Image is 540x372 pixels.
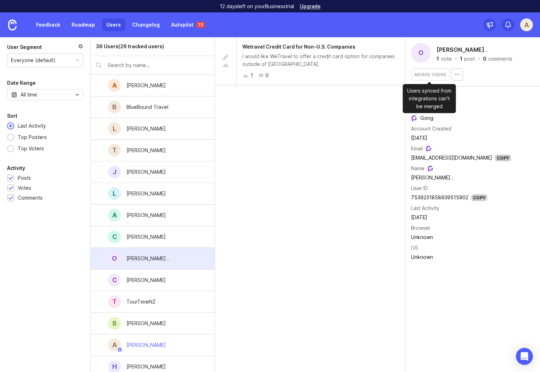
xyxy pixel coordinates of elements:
div: 1 [460,56,462,61]
div: Sort [7,112,17,120]
div: Date Range [7,79,36,87]
a: Wetravel Credit Card for Non-U.S. CompaniesI would like WeTravel to offer a credit card option fo... [215,37,405,85]
img: Gong logo [426,145,432,152]
div: Everyone (default) [11,56,56,64]
a: Changelog [128,18,164,31]
img: Gong logo [411,115,417,121]
div: [PERSON_NAME] [126,146,166,154]
div: · [477,56,481,61]
a: Upgrade [300,4,321,9]
div: Comments [18,194,43,202]
div: S [108,317,121,330]
div: All time [21,91,37,99]
a: [EMAIL_ADDRESS][DOMAIN_NAME] [411,155,492,161]
div: 0 [265,72,269,79]
div: [PERSON_NAME] [126,125,166,133]
div: Open Intercom Messenger [516,348,533,365]
a: Autopilot 13 [167,18,209,31]
div: A [108,209,121,222]
div: [PERSON_NAME] [126,190,166,198]
div: [PERSON_NAME] [126,363,166,371]
div: User details [411,92,534,98]
img: member badge [117,347,123,352]
div: Copy [471,194,487,201]
div: A [108,339,121,351]
div: Account Created [411,125,451,133]
div: OS [411,244,418,252]
div: BlueBound Travel [126,103,168,111]
input: Search by name... [108,61,209,69]
time: [DATE] [411,214,427,220]
time: [DATE] [411,135,427,141]
a: Roadmap [67,18,99,31]
div: Name [411,165,424,172]
div: I would like WeTravel to offer a credit card option for companies outside of [GEOGRAPHIC_DATA]. [242,52,399,68]
div: J [108,166,121,178]
span: Gong [411,114,433,122]
div: Browser [411,224,431,232]
h2: [PERSON_NAME] . [435,44,489,55]
div: T [108,144,121,157]
div: Top Voters [14,145,47,152]
div: Posts [18,174,31,182]
div: Votes [18,184,31,192]
td: [PERSON_NAME] . [411,173,511,182]
div: L [108,122,121,135]
div: [PERSON_NAME] [126,276,166,284]
div: vote [441,56,452,61]
div: O [411,43,431,63]
td: Unknown [411,233,511,242]
div: Users synced from integrations can't be merged [403,84,456,113]
div: 0 [483,56,486,61]
div: A [108,79,121,92]
div: C [108,231,121,243]
td: Unknown [411,252,511,262]
div: Last Activity [14,122,50,130]
a: Users [102,18,125,31]
div: 36 Users (26 tracked users) [96,43,164,50]
div: [PERSON_NAME] [126,233,166,241]
div: 7539231858939515902 [411,194,468,201]
div: post [464,56,475,61]
div: User ID [411,184,428,192]
div: [PERSON_NAME] [126,168,166,176]
a: Feedback [32,18,64,31]
div: [PERSON_NAME] [126,320,166,327]
div: Top Posters [14,133,50,141]
div: [PERSON_NAME] . [126,255,169,262]
p: 12 days left on your Business trial [220,3,294,10]
div: T [108,295,121,308]
div: Activity [7,164,25,172]
span: Wetravel Credit Card for Non-U.S. Companies [242,44,355,50]
div: Last Activity [411,204,439,212]
div: B [108,101,121,113]
div: O [108,252,121,265]
svg: toggle icon [72,92,83,98]
div: Email [411,145,423,152]
div: [PERSON_NAME] [126,341,166,349]
p: 13 [198,22,203,28]
img: Canny Home [8,20,17,30]
div: TourTimeNZ [126,298,156,306]
button: A [520,18,533,31]
div: comments [488,56,512,61]
div: L [108,187,121,200]
div: [PERSON_NAME] [126,211,166,219]
div: User Segment [7,43,42,51]
img: Gong logo [427,165,434,172]
div: C [108,274,121,287]
div: · [454,56,458,61]
div: 1 [437,56,439,61]
div: Copy [495,155,511,161]
div: 1 [251,72,253,79]
div: [PERSON_NAME] [126,82,166,89]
